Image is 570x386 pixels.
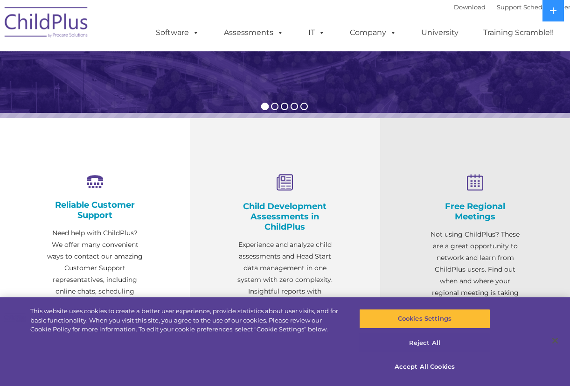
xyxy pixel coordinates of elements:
a: Assessments [215,23,293,42]
h4: Reliable Customer Support [47,200,143,220]
span: Phone number [127,100,167,107]
button: Reject All [359,333,490,353]
span: Last name [127,62,156,69]
button: Close [545,330,565,351]
a: Download [454,3,486,11]
a: Company [341,23,406,42]
p: Not using ChildPlus? These are a great opportunity to network and learn from ChildPlus users. Fin... [427,229,523,310]
button: Cookies Settings [359,309,490,329]
div: This website uses cookies to create a better user experience, provide statistics about user visit... [30,307,342,334]
a: IT [299,23,334,42]
a: University [412,23,468,42]
h4: Child Development Assessments in ChildPlus [236,201,333,232]
p: Need help with ChildPlus? We offer many convenient ways to contact our amazing Customer Support r... [47,227,143,309]
a: Software [146,23,209,42]
button: Accept All Cookies [359,357,490,377]
h4: Free Regional Meetings [427,201,523,222]
a: Training Scramble!! [474,23,563,42]
p: Experience and analyze child assessments and Head Start data management in one system with zero c... [236,239,333,321]
a: Support [497,3,521,11]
